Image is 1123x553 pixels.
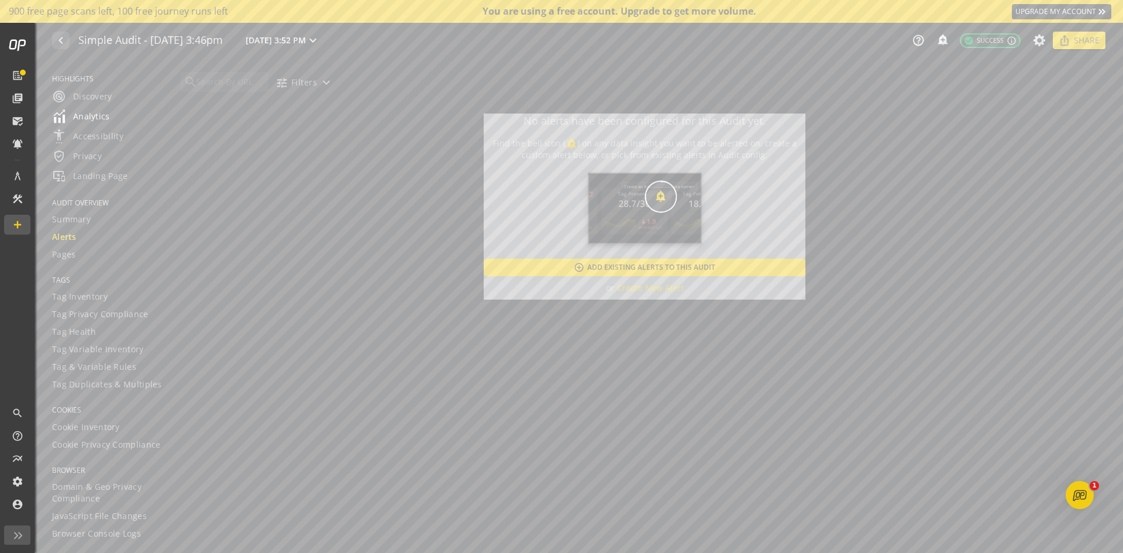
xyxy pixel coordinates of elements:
mat-icon: verified_user [52,149,66,163]
button: Share [1053,32,1105,49]
img: bell icon [588,173,702,244]
mat-icon: construction [12,193,23,205]
button: Filters [271,72,338,93]
span: Tag Inventory [52,291,108,303]
div: You are using a free account. Upgrade to get more volume. [483,5,757,18]
mat-icon: architecture [12,170,23,182]
span: 1 [1090,481,1099,490]
mat-icon: info_outline [1007,36,1017,46]
mat-icon: add [12,219,23,231]
span: Analytics [52,109,110,123]
span: Landing Page [52,169,128,183]
mat-icon: help_outline [12,430,23,442]
mat-icon: multiline_chart [12,453,23,465]
span: AUDIT OVERVIEW [52,198,166,208]
mat-icon: settings [12,476,23,487]
span: BROWSER [52,465,166,475]
mat-icon: mark_email_read [12,115,23,127]
span: Cookie Inventory [52,421,120,433]
div: Find the bell icon ( ) on any data insight you want to be alerted on, create a custom alert below... [484,135,805,161]
span: [DATE] 3:52 PM [246,35,306,46]
span: Summary [52,214,91,225]
span: Success [964,36,1004,46]
mat-icon: settings_accessibility [52,129,66,143]
mat-icon: search [12,407,23,419]
span: Tag Health [52,326,96,338]
span: Accessibility [52,129,123,143]
span: Browser Console Logs [52,528,141,540]
span: Discovery [52,90,112,104]
mat-icon: library_books [12,92,23,104]
button: Add Existing Alerts To This Audit [484,259,805,276]
span: Domain & Geo Privacy Compliance [52,481,166,504]
mat-icon: expand_more [306,33,320,47]
mat-icon: radar [52,90,66,104]
span: Tag Privacy Compliance [52,308,149,320]
mat-icon: check_circle [964,36,974,46]
h1: Simple Audit - 15 October 2025 | 3:46pm [78,35,223,47]
a: UPGRADE MY ACCOUNT [1012,4,1111,19]
iframe: Intercom live chat [1066,481,1094,509]
span: Pages [52,249,76,260]
mat-icon: add_alert [936,33,948,45]
span: Filters [291,72,317,93]
span: Tag & Variable Rules [52,361,136,373]
span: Cookie Privacy Compliance [52,439,161,451]
mat-icon: add_alert [566,138,577,149]
mat-icon: important_devices [52,169,66,183]
input: Search By URL [195,75,266,88]
mat-icon: list_alt [12,70,23,81]
mat-icon: help_outline [912,34,925,47]
mat-icon: notifications_active [12,138,23,150]
span: Privacy [52,149,102,163]
span: 900 free page scans left, 100 free journey runs left [9,5,228,18]
mat-icon: navigate_before [54,33,66,47]
span: Tag Variable Inventory [52,344,144,355]
div: No alerts have been configured for this Audit yet. [484,114,805,129]
mat-icon: account_circle [12,499,23,510]
span: Tag Duplicates & Multiples [52,379,162,390]
a: Create New Alert [617,282,684,294]
div: or [484,276,805,300]
span: TAGS [52,275,166,285]
span: JavaScript File Changes [52,510,147,522]
span: HIGHLIGHTS [52,74,166,84]
mat-icon: tune [275,77,288,89]
mat-icon: keyboard_double_arrow_right [1096,6,1108,18]
span: Alerts [52,231,77,243]
span: COOKIES [52,405,166,415]
mat-icon: expand_more [319,75,333,90]
button: [DATE] 3:52 PM [243,33,322,48]
span: Share [1074,30,1100,51]
mat-icon: search [184,75,195,89]
mat-icon: ios_share [1059,35,1070,46]
mat-icon: add_circle_outline [574,262,584,273]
